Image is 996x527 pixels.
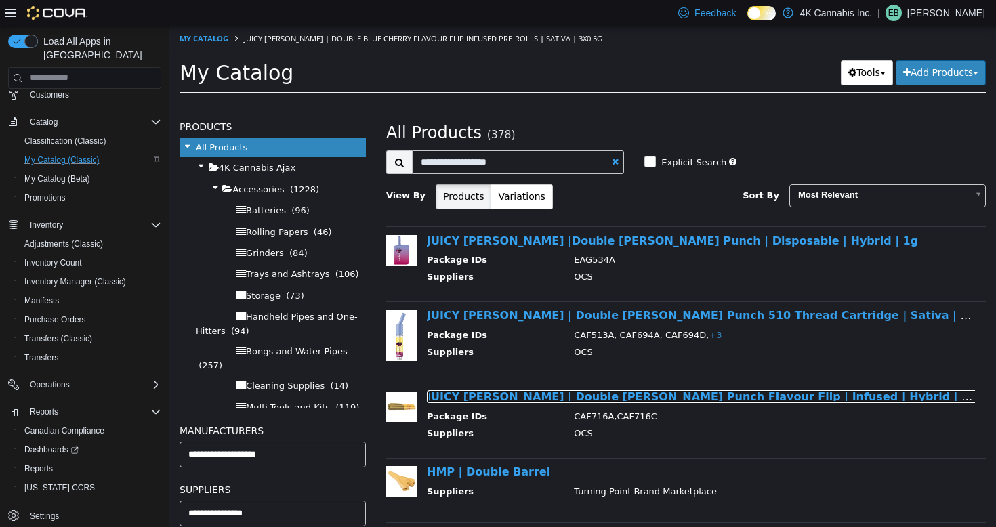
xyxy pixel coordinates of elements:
button: Customers [3,85,167,104]
span: Batteries [77,179,117,189]
span: My Catalog (Beta) [24,173,90,184]
span: Classification (Classic) [24,135,106,146]
span: Adjustments (Classic) [19,236,161,252]
span: +3 [539,303,552,314]
span: Load All Apps in [GEOGRAPHIC_DATA] [38,35,161,62]
th: Suppliers [257,459,394,476]
span: My Catalog (Classic) [24,154,100,165]
button: Classification (Classic) [14,131,167,150]
span: My Catalog [10,35,124,58]
span: 4K Cannabis Ajax [49,136,126,146]
a: JUICY [PERSON_NAME] |Double [PERSON_NAME] Punch | Disposable | Hybrid | 1g [257,208,749,221]
td: Turning Point Brand Marketplace [394,459,806,476]
span: Adjustments (Classic) [24,238,103,249]
span: All Products [217,97,312,116]
p: | [877,5,880,21]
a: Settings [24,508,64,524]
button: Reports [24,404,64,420]
span: Manifests [19,293,161,309]
a: Purchase Orders [19,312,91,328]
span: Transfers (Classic) [24,333,92,344]
button: Inventory [24,217,68,233]
a: Customers [24,87,75,103]
span: Settings [30,511,59,522]
span: (84) [120,222,138,232]
a: HMP | Double Barrel [257,439,381,452]
button: Catalog [3,112,167,131]
button: Inventory Count [14,253,167,272]
button: Adjustments (Classic) [14,234,167,253]
span: Storage [77,264,111,274]
span: Customers [24,86,161,103]
p: [PERSON_NAME] [907,5,985,21]
th: Package IDs [257,227,394,244]
span: Settings [24,507,161,524]
span: Canadian Compliance [24,425,104,436]
button: Purchase Orders [14,310,167,329]
a: Inventory Count [19,255,87,271]
a: Transfers (Classic) [19,331,98,347]
span: My Catalog (Classic) [19,152,161,168]
button: Operations [24,377,75,393]
span: CAF513A, CAF694A, CAF694D, [404,303,552,314]
span: Grinders [77,222,115,232]
span: (96) [122,179,140,189]
input: Dark Mode [747,6,776,20]
button: My Catalog (Beta) [14,169,167,188]
a: My Catalog [10,7,59,17]
h5: Manufacturers [10,396,196,413]
h5: Products [10,92,196,108]
span: My Catalog (Beta) [19,171,161,187]
span: Catalog [30,117,58,127]
span: Customers [30,89,69,100]
button: Inventory Manager (Classic) [14,272,167,291]
a: My Catalog (Beta) [19,171,96,187]
span: Accessories [63,158,115,168]
small: (378) [318,102,346,114]
a: My Catalog (Classic) [19,152,105,168]
span: Dashboards [19,442,161,458]
a: Most Relevant [620,158,816,181]
span: Reports [30,406,58,417]
button: Promotions [14,188,167,207]
span: (106) [166,243,190,253]
a: Dashboards [19,442,84,458]
td: EAG534A [394,227,806,244]
td: OCS [394,400,806,417]
a: Classification (Classic) [19,133,112,149]
span: Catalog [24,114,161,130]
a: Manifests [19,293,64,309]
span: (119) [166,376,190,386]
span: Promotions [19,190,161,206]
img: 150 [217,365,247,396]
span: Inventory Manager (Classic) [19,274,161,290]
span: Rolling Papers [77,201,138,211]
span: Manifests [24,295,59,306]
img: 150 [217,440,247,470]
th: Package IDs [257,383,394,400]
span: Promotions [24,192,66,203]
button: Operations [3,375,167,394]
img: 150 [217,209,247,239]
span: Inventory Count [19,255,161,271]
button: Reports [14,459,167,478]
span: (73) [117,264,135,274]
span: All Products [26,116,78,126]
span: Reports [24,463,53,474]
button: Catalog [24,114,63,130]
span: Inventory [24,217,161,233]
span: EB [888,5,899,21]
label: Explicit Search [489,129,557,143]
span: JUICY [PERSON_NAME] | Double Blue Cherry Flavour Flip Infused Pre-Rolls | Sativa | 3x0.5g [75,7,433,17]
span: (46) [144,201,163,211]
span: Transfers (Classic) [19,331,161,347]
h5: Suppliers [10,455,196,471]
div: Eric Bayne [886,5,902,21]
a: Dashboards [14,440,167,459]
a: JUICY [PERSON_NAME] | Double [PERSON_NAME] Punch Flavour Flip | Infused | Hybrid | 3 X 0.5g [257,364,843,377]
span: [US_STATE] CCRS [24,482,95,493]
button: [US_STATE] CCRS [14,478,167,497]
button: My Catalog (Classic) [14,150,167,169]
span: Transfers [24,352,58,363]
p: 4K Cannabis Inc. [800,5,873,21]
